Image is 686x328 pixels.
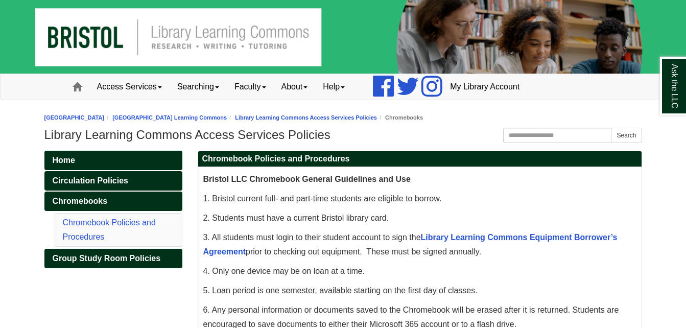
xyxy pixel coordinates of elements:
div: Guide Pages [44,151,182,268]
a: Home [44,151,182,170]
a: Help [315,74,352,100]
li: Chromebooks [377,113,423,123]
h2: Chromebook Policies and Procedures [198,151,642,167]
a: Group Study Room Policies [44,249,182,268]
span: Bristol LLC Chromebook General Guidelines and Use [203,175,411,183]
a: Chromebook Policies and Procedures [63,218,156,241]
button: Search [611,128,642,143]
a: [GEOGRAPHIC_DATA] Learning Commons [112,114,227,121]
span: 4. Only one device may be on loan at a time. [203,267,365,275]
a: Access Services [89,74,170,100]
span: Chromebooks [53,197,108,205]
a: Searching [170,74,227,100]
nav: breadcrumb [44,113,642,123]
h1: Library Learning Commons Access Services Policies [44,128,642,142]
span: Home [53,156,75,165]
a: Circulation Policies [44,171,182,191]
a: About [274,74,316,100]
span: Circulation Policies [53,176,128,185]
a: Chromebooks [44,192,182,211]
span: 1. Bristol current full- and part-time students are eligible to borrow. [203,194,442,203]
a: My Library Account [442,74,527,100]
span: Group Study Room Policies [53,254,161,263]
a: Faculty [227,74,274,100]
span: 3. All students must login to their student account to sign the prior to checking out equipment. ... [203,233,618,256]
span: 5. Loan period is one semester, available starting on the first day of classes. [203,286,478,295]
a: [GEOGRAPHIC_DATA] [44,114,105,121]
a: Library Learning Commons Access Services Policies [235,114,377,121]
span: 2. Students must have a current Bristol library card. [203,214,389,222]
